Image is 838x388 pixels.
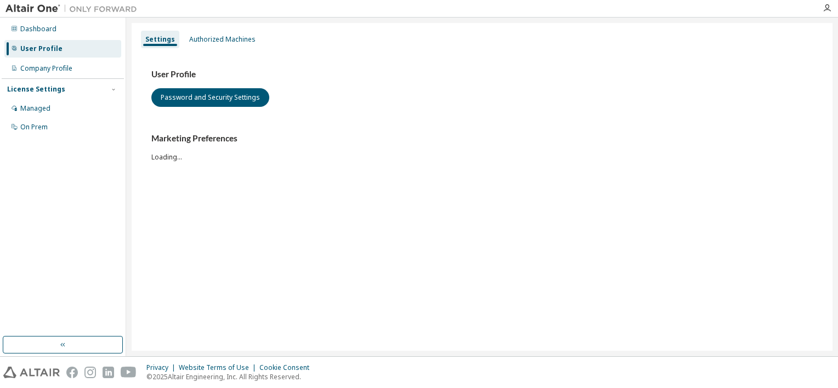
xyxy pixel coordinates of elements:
[84,367,96,378] img: instagram.svg
[3,367,60,378] img: altair_logo.svg
[151,88,269,107] button: Password and Security Settings
[121,367,137,378] img: youtube.svg
[145,35,175,44] div: Settings
[151,133,813,161] div: Loading...
[20,64,72,73] div: Company Profile
[259,363,316,372] div: Cookie Consent
[20,123,48,132] div: On Prem
[103,367,114,378] img: linkedin.svg
[20,25,56,33] div: Dashboard
[179,363,259,372] div: Website Terms of Use
[151,69,813,80] h3: User Profile
[20,104,50,113] div: Managed
[146,363,179,372] div: Privacy
[66,367,78,378] img: facebook.svg
[151,133,813,144] h3: Marketing Preferences
[5,3,143,14] img: Altair One
[146,372,316,381] p: © 2025 Altair Engineering, Inc. All Rights Reserved.
[20,44,63,53] div: User Profile
[189,35,256,44] div: Authorized Machines
[7,85,65,94] div: License Settings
